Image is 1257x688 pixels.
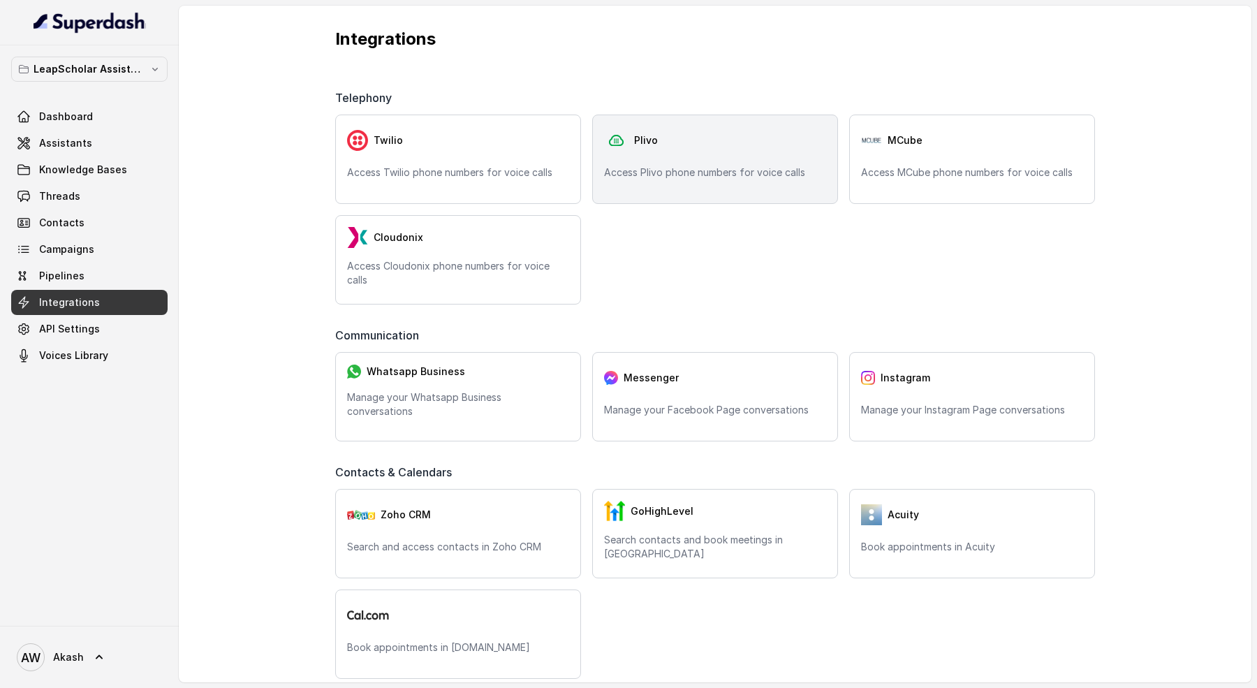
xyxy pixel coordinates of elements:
img: messenger.2e14a0163066c29f9ca216c7989aa592.svg [604,371,618,385]
a: Voices Library [11,343,168,368]
p: Book appointments in Acuity [861,540,1083,554]
img: LzEnlUgADIwsuYwsTIxNLkxQDEyBEgDTDZAMjs1Qgy9jUyMTMxBzEB8uASKBKLgDqFxF08kI1lQAAAABJRU5ErkJggg== [347,227,368,248]
span: Acuity [888,508,919,522]
span: Messenger [624,371,679,385]
a: Campaigns [11,237,168,262]
img: logo.svg [347,610,389,620]
img: Pj9IrDBdEGgAAAABJRU5ErkJggg== [861,136,882,144]
p: Access Plivo phone numbers for voice calls [604,166,826,180]
p: Access MCube phone numbers for voice calls [861,166,1083,180]
p: Manage your Whatsapp Business conversations [347,390,569,418]
a: API Settings [11,316,168,342]
span: Instagram [881,371,930,385]
p: LeapScholar Assistant [34,61,145,78]
img: zohoCRM.b78897e9cd59d39d120b21c64f7c2b3a.svg [347,510,375,520]
span: Integrations [39,295,100,309]
span: Whatsapp Business [367,365,465,379]
span: Communication [335,327,425,344]
a: Assistants [11,131,168,156]
span: Akash [53,650,84,664]
img: instagram.04eb0078a085f83fc525.png [861,371,875,385]
p: Search contacts and book meetings in [GEOGRAPHIC_DATA] [604,533,826,561]
span: Assistants [39,136,92,150]
p: Access Twilio phone numbers for voice calls [347,166,569,180]
span: Pipelines [39,269,84,283]
p: Manage your Facebook Page conversations [604,403,826,417]
a: Integrations [11,290,168,315]
a: Knowledge Bases [11,157,168,182]
img: GHL.59f7fa3143240424d279.png [604,501,625,522]
a: Contacts [11,210,168,235]
a: Threads [11,184,168,209]
span: Voices Library [39,349,108,363]
text: AW [21,650,41,665]
span: Campaigns [39,242,94,256]
span: Cloudonix [374,230,423,244]
span: Threads [39,189,80,203]
img: 5vvjV8cQY1AVHSZc2N7qU9QabzYIM+zpgiA0bbq9KFoni1IQNE8dHPp0leJjYW31UJeOyZnSBUO77gdMaNhFCgpjLZzFnVhVC... [861,504,882,525]
span: API Settings [39,322,100,336]
span: Contacts [39,216,84,230]
p: Book appointments in [DOMAIN_NAME] [347,641,569,654]
span: Knowledge Bases [39,163,127,177]
img: plivo.d3d850b57a745af99832d897a96997ac.svg [604,130,628,152]
span: GoHighLevel [631,504,693,518]
a: Dashboard [11,104,168,129]
a: Pipelines [11,263,168,288]
p: Manage your Instagram Page conversations [861,403,1083,417]
span: Telephony [335,89,397,106]
span: MCube [888,133,922,147]
span: Contacts & Calendars [335,464,457,481]
p: Integrations [335,28,1095,50]
span: Zoho CRM [381,508,431,522]
a: Akash [11,638,168,677]
span: Twilio [374,133,403,147]
p: Access Cloudonix phone numbers for voice calls [347,259,569,287]
img: whatsapp.f50b2aaae0bd8934e9105e63dc750668.svg [347,365,361,379]
button: LeapScholar Assistant [11,57,168,82]
span: Plivo [634,133,658,147]
img: twilio.7c09a4f4c219fa09ad352260b0a8157b.svg [347,130,368,151]
img: light.svg [34,11,146,34]
p: Search and access contacts in Zoho CRM [347,540,569,554]
span: Dashboard [39,110,93,124]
